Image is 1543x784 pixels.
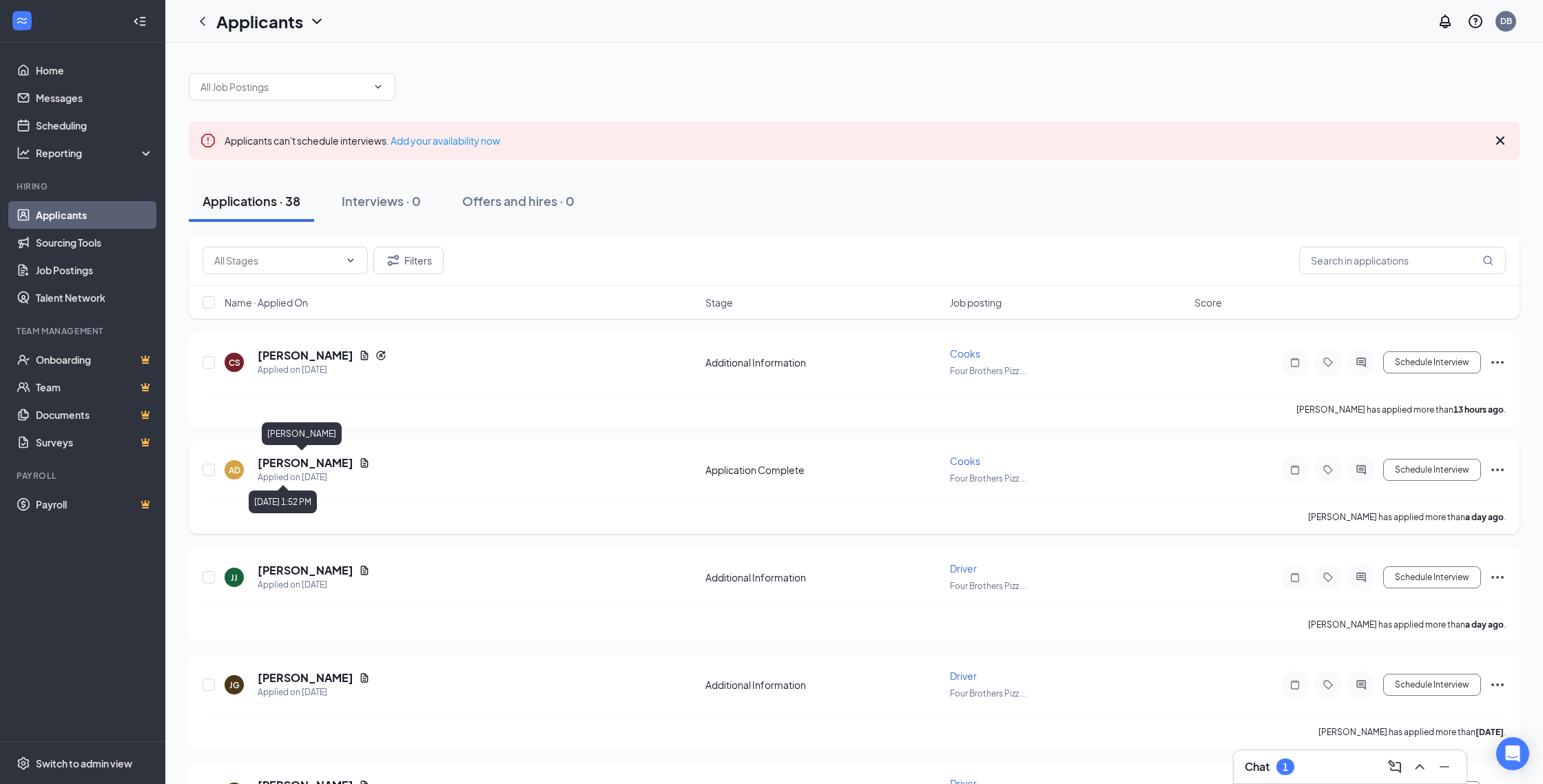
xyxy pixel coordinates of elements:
[133,14,147,28] svg: Collapse
[258,685,370,699] div: Applied on [DATE]
[258,670,353,685] h5: [PERSON_NAME]
[36,56,154,84] a: Home
[229,464,240,476] div: AD
[1453,404,1504,415] b: 13 hours ago
[194,13,211,30] a: ChevronLeft
[1353,464,1369,475] svg: ActiveChat
[17,180,151,192] div: Hiring
[342,192,421,209] div: Interviews · 0
[950,688,1026,699] span: Four Brothers Pizz ...
[36,346,154,373] a: OnboardingCrown
[258,578,370,592] div: Applied on [DATE]
[1287,464,1303,475] svg: Note
[258,455,353,471] h5: [PERSON_NAME]
[391,134,500,147] a: Add your availability now
[1482,255,1493,266] svg: MagnifyingGlass
[231,572,238,584] div: JJ
[1489,354,1506,371] svg: Ellipses
[17,146,30,160] svg: Analysis
[1299,247,1506,274] input: Search in applications
[705,463,942,477] div: Application Complete
[258,563,353,578] h5: [PERSON_NAME]
[705,296,733,309] span: Stage
[1489,569,1506,586] svg: Ellipses
[1383,674,1481,696] button: Schedule Interview
[1320,464,1336,475] svg: Tag
[1489,462,1506,478] svg: Ellipses
[1437,13,1453,30] svg: Notifications
[1353,572,1369,583] svg: ActiveChat
[373,81,384,92] svg: ChevronDown
[359,672,370,683] svg: Document
[36,84,154,112] a: Messages
[258,363,386,377] div: Applied on [DATE]
[1500,15,1512,27] div: DB
[249,491,317,513] div: [DATE] 1:52 PM
[36,284,154,311] a: Talent Network
[462,192,574,209] div: Offers and hires · 0
[1383,351,1481,373] button: Schedule Interview
[1383,459,1481,481] button: Schedule Interview
[705,678,942,692] div: Additional Information
[309,13,325,30] svg: ChevronDown
[1496,737,1529,770] div: Open Intercom Messenger
[950,562,977,575] span: Driver
[1287,679,1303,690] svg: Note
[950,473,1026,484] span: Four Brothers Pizz ...
[1475,727,1504,737] b: [DATE]
[1308,619,1506,630] p: [PERSON_NAME] has applied more than .
[1296,404,1506,415] p: [PERSON_NAME] has applied more than .
[950,670,977,682] span: Driver
[258,471,370,484] div: Applied on [DATE]
[385,252,402,269] svg: Filter
[950,296,1002,309] span: Job posting
[36,146,154,160] div: Reporting
[373,247,444,274] button: Filter Filters
[229,679,240,691] div: JG
[216,10,303,33] h1: Applicants
[950,366,1026,376] span: Four Brothers Pizz ...
[1320,572,1336,583] svg: Tag
[950,581,1026,591] span: Four Brothers Pizz ...
[1308,511,1506,523] p: [PERSON_NAME] has applied more than .
[359,457,370,468] svg: Document
[36,401,154,429] a: DocumentsCrown
[1467,13,1484,30] svg: QuestionInfo
[36,429,154,456] a: SurveysCrown
[359,565,370,576] svg: Document
[1245,759,1270,774] h3: Chat
[36,256,154,284] a: Job Postings
[1489,677,1506,693] svg: Ellipses
[705,355,942,369] div: Additional Information
[1465,512,1504,522] b: a day ago
[1318,726,1506,738] p: [PERSON_NAME] has applied more than .
[1287,572,1303,583] svg: Note
[229,357,240,369] div: CS
[1283,761,1288,773] div: 1
[15,14,29,28] svg: WorkstreamLogo
[225,134,500,147] span: Applicants can't schedule interviews.
[1436,759,1453,775] svg: Minimize
[258,348,353,363] h5: [PERSON_NAME]
[1320,357,1336,368] svg: Tag
[1411,759,1428,775] svg: ChevronUp
[375,350,386,361] svg: Reapply
[36,491,154,518] a: PayrollCrown
[36,112,154,139] a: Scheduling
[1287,357,1303,368] svg: Note
[705,570,942,584] div: Additional Information
[1353,679,1369,690] svg: ActiveChat
[1465,619,1504,630] b: a day ago
[950,347,980,360] span: Cooks
[225,296,308,309] span: Name · Applied On
[1353,357,1369,368] svg: ActiveChat
[17,325,151,337] div: Team Management
[214,253,340,268] input: All Stages
[1492,132,1509,149] svg: Cross
[1194,296,1222,309] span: Score
[1320,679,1336,690] svg: Tag
[1409,756,1431,778] button: ChevronUp
[1383,566,1481,588] button: Schedule Interview
[36,756,132,770] div: Switch to admin view
[359,350,370,361] svg: Document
